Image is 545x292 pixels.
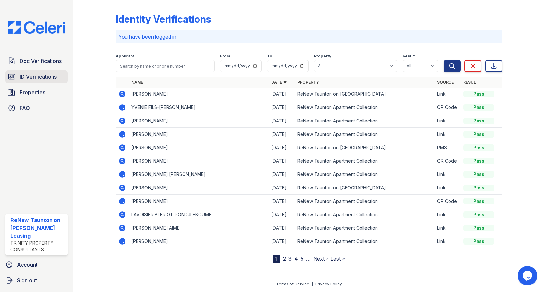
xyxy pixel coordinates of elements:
td: [PERSON_NAME] [129,195,269,208]
a: Last » [331,255,345,262]
td: [DATE] [269,154,295,168]
td: [DATE] [269,181,295,195]
td: ReNew Taunton Apartment Collection [295,235,435,248]
td: [PERSON_NAME] [129,88,269,101]
a: Source [437,80,454,85]
td: [PERSON_NAME] [129,181,269,195]
a: Terms of Service [276,282,309,286]
a: ID Verifications [5,70,68,83]
td: QR Code [435,195,461,208]
td: YVENIE FILS-[PERSON_NAME] [129,101,269,114]
td: [PERSON_NAME] [129,141,269,154]
span: Sign out [17,276,37,284]
div: Trinity Property Consultants [10,240,65,253]
td: ReNew Taunton on [GEOGRAPHIC_DATA] [295,181,435,195]
div: Pass [463,211,494,218]
div: Pass [463,104,494,111]
td: [DATE] [269,128,295,141]
td: [DATE] [269,221,295,235]
td: [DATE] [269,141,295,154]
div: Pass [463,131,494,138]
a: Doc Verifications [5,55,68,68]
span: Doc Verifications [20,57,62,65]
div: Pass [463,171,494,178]
div: Pass [463,225,494,231]
td: ReNew Taunton Apartment Collection [295,168,435,181]
td: ReNew Taunton on [GEOGRAPHIC_DATA] [295,88,435,101]
td: ReNew Taunton Apartment Collection [295,221,435,235]
td: ReNew Taunton Apartment Collection [295,128,435,141]
label: Applicant [116,54,134,59]
p: You have been logged in [118,33,500,41]
a: Properties [5,86,68,99]
a: 2 [283,255,286,262]
td: [PERSON_NAME] [129,128,269,141]
td: [DATE] [269,114,295,128]
td: [PERSON_NAME] [PERSON_NAME] [129,168,269,181]
label: Property [314,54,331,59]
div: Pass [463,144,494,151]
td: Link [435,208,461,221]
td: LAVOISIER BLERIOT PONDJI EKOUME [129,208,269,221]
img: CE_Logo_Blue-a8612792a0a2168367f1c8372b55b34899dd931a85d93a1a3d3e32e68fde9ad4.png [3,21,70,34]
td: [DATE] [269,88,295,101]
td: [DATE] [269,195,295,208]
td: [DATE] [269,168,295,181]
td: ReNew Taunton on [GEOGRAPHIC_DATA] [295,141,435,154]
td: Link [435,114,461,128]
a: Name [131,80,143,85]
td: ReNew Taunton Apartment Collection [295,101,435,114]
a: Account [3,258,70,271]
div: Pass [463,118,494,124]
span: ID Verifications [20,73,57,81]
a: Sign out [3,274,70,287]
div: Pass [463,198,494,204]
td: Link [435,181,461,195]
label: Result [403,54,415,59]
a: 5 [301,255,303,262]
a: FAQ [5,102,68,115]
a: Privacy Policy [315,282,342,286]
span: … [306,255,311,263]
td: [PERSON_NAME] [129,154,269,168]
td: [DATE] [269,235,295,248]
div: Pass [463,185,494,191]
div: ReNew Taunton on [PERSON_NAME] Leasing [10,216,65,240]
td: ReNew Taunton Apartment Collection [295,208,435,221]
td: [DATE] [269,208,295,221]
td: Link [435,168,461,181]
div: Pass [463,158,494,164]
label: From [220,54,230,59]
a: Result [463,80,479,85]
label: To [267,54,272,59]
a: Next › [313,255,328,262]
td: ReNew Taunton Apartment Collection [295,114,435,128]
td: PMS [435,141,461,154]
td: Link [435,221,461,235]
a: Date ▼ [271,80,287,85]
td: Link [435,128,461,141]
span: Account [17,261,37,268]
td: [PERSON_NAME] [129,235,269,248]
td: [PERSON_NAME] [129,114,269,128]
a: Property [297,80,319,85]
div: | [312,282,313,286]
td: [PERSON_NAME] AIME [129,221,269,235]
iframe: chat widget [518,266,538,285]
input: Search by name or phone number [116,60,215,72]
td: ReNew Taunton Apartment Collection [295,154,435,168]
div: 1 [273,255,280,263]
div: Pass [463,91,494,97]
a: 3 [288,255,292,262]
td: QR Code [435,154,461,168]
span: FAQ [20,104,30,112]
td: Link [435,235,461,248]
td: [DATE] [269,101,295,114]
td: ReNew Taunton Apartment Collection [295,195,435,208]
div: Pass [463,238,494,245]
a: 4 [294,255,298,262]
span: Properties [20,89,45,96]
div: Identity Verifications [116,13,211,25]
td: Link [435,88,461,101]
